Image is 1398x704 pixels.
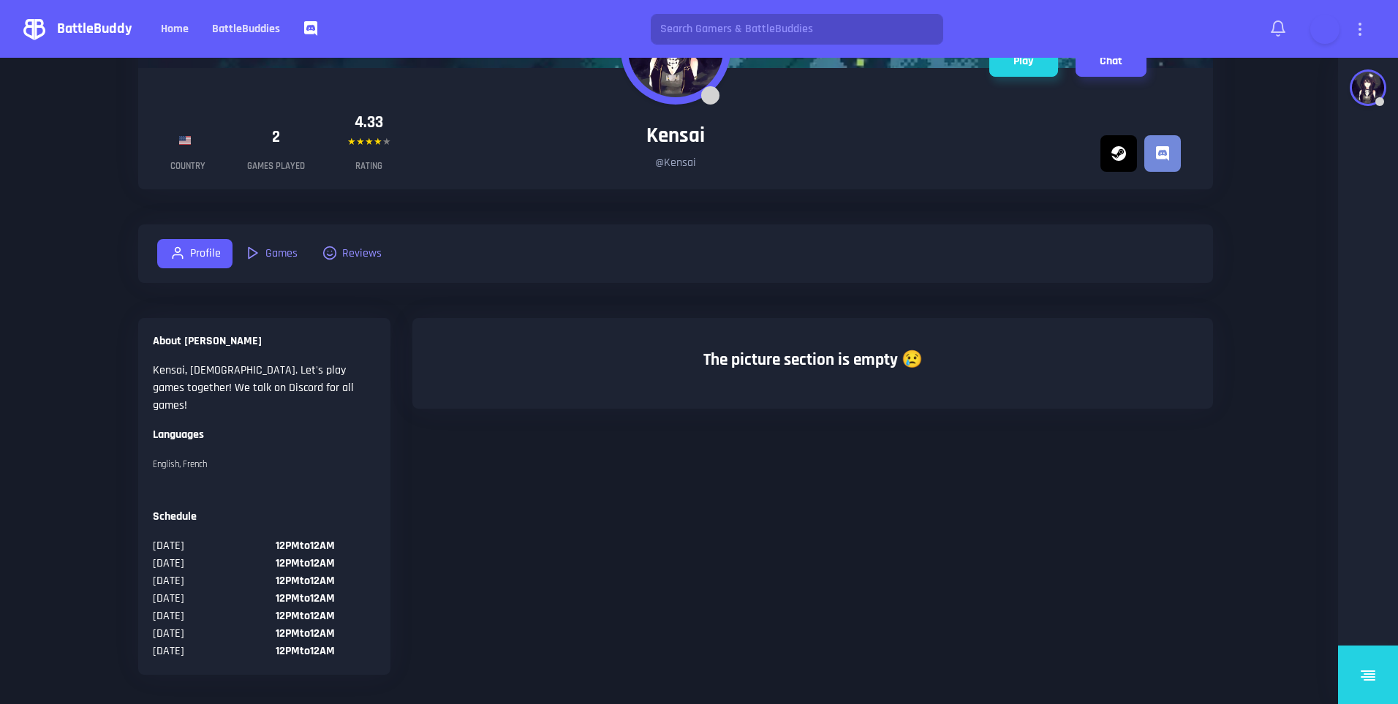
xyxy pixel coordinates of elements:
b: 12PM to 12AM [276,608,335,624]
img: steam [1111,146,1126,161]
button: Play [989,46,1058,77]
b: 2 [272,126,280,148]
a: BattleBuddy [23,18,132,39]
div: [DATE] [142,590,265,608]
span: ★ [356,135,365,150]
h4: Rating [347,161,391,172]
b: BattleBuddy [57,19,132,38]
h4: Games played [247,161,305,172]
h4: Country [170,161,205,172]
b: 12PM to 12AM [276,538,335,553]
a: BattleBuddies [206,15,286,44]
button: Chat [1076,46,1146,77]
p: Kensai, [DEMOGRAPHIC_DATA]. Let's play games together! We talk on Discord for all games! [153,362,376,415]
b: Languages [153,427,204,442]
img: discord [1155,146,1170,161]
div: [DATE] [142,625,265,643]
span: @ Kensai [655,155,696,170]
b: 4.33 [355,112,383,133]
a: Games [233,239,309,268]
img: us.svg [179,135,191,146]
b: Schedule [153,509,197,524]
span: ★ [365,135,374,150]
h3: Kensai [515,124,837,149]
b: 12PM to 12AM [276,591,335,606]
div: [DATE] [142,608,265,625]
span: ★ [374,135,382,150]
div: [DATE] [142,643,265,660]
b: 12PM to 12AM [276,626,335,641]
span: ★ [382,135,391,150]
small: English, French [153,458,207,470]
b: About [PERSON_NAME] [153,333,262,349]
span: ★ [347,135,356,150]
b: 12PM to 12AM [276,573,335,588]
a: Reviews [309,239,393,268]
div: [DATE] [142,555,265,572]
a: Home [155,15,194,44]
a: steam [1100,135,1137,172]
div: [DATE] [142,572,265,590]
a: Profile [157,239,233,268]
img: logo.svg [23,19,45,40]
div: [DATE] [142,537,265,555]
input: Search Gamers & BattleBuddies [651,14,943,45]
h3: The picture section is empty 😢 [445,350,1181,371]
b: 12PM to 12AM [276,556,335,571]
img: discord.svg [303,21,318,36]
b: 12PM to 12AM [276,643,335,659]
